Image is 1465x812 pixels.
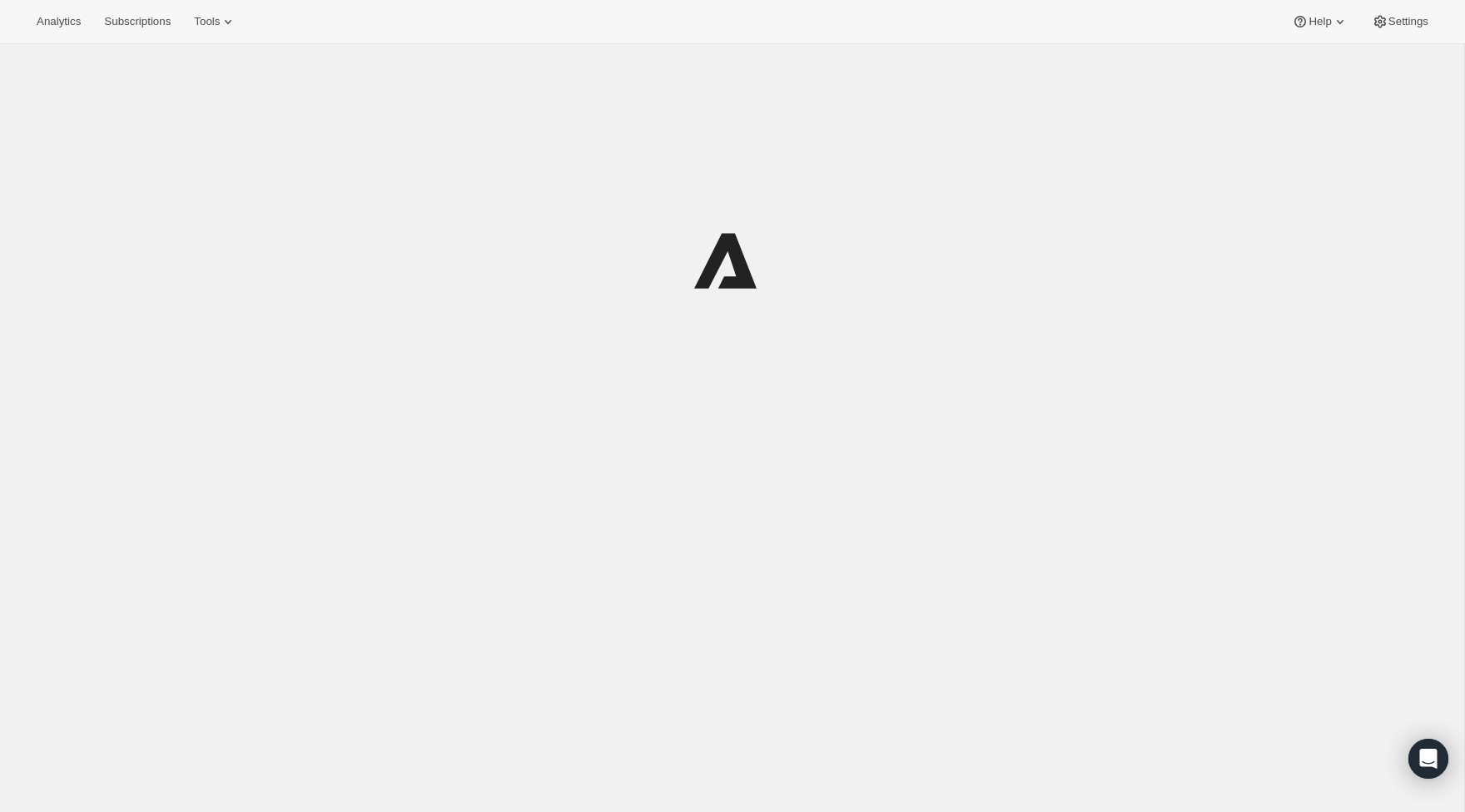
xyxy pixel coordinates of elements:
div: Open Intercom Messenger [1408,739,1448,779]
span: Help [1309,15,1331,28]
button: Settings [1362,10,1438,33]
button: Subscriptions [94,10,181,33]
span: Subscriptions [104,15,171,28]
span: Analytics [37,15,81,28]
button: Help [1282,10,1358,33]
button: Tools [184,10,246,33]
span: Tools [194,15,220,28]
span: Settings [1388,15,1428,28]
button: Analytics [27,10,91,33]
